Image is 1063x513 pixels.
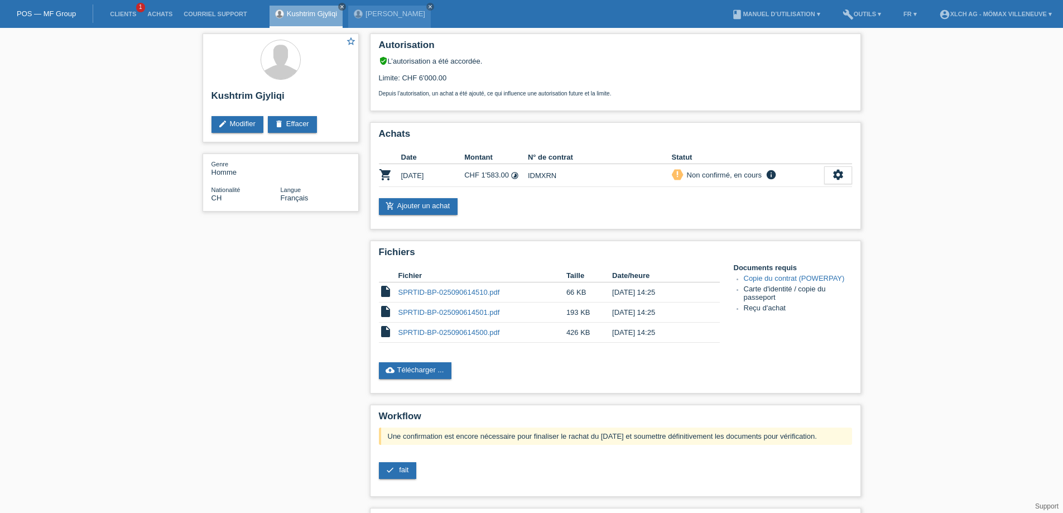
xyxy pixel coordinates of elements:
a: buildOutils ▾ [837,11,887,17]
i: settings [832,169,844,181]
a: FR ▾ [898,11,922,17]
a: Kushtrim Gjyliqi [287,9,337,18]
i: insert_drive_file [379,285,392,298]
th: Taille [566,269,612,282]
td: IDMXRN [528,164,672,187]
a: Copie du contrat (POWERPAY) [744,274,845,282]
a: star_border [346,36,356,48]
a: cloud_uploadTélécharger ... [379,362,452,379]
i: delete [275,119,283,128]
i: insert_drive_file [379,325,392,338]
i: POSP00027164 [379,168,392,181]
a: [PERSON_NAME] [365,9,425,18]
td: CHF 1'583.00 [464,164,528,187]
td: [DATE] 14:25 [612,303,704,323]
th: Montant [464,151,528,164]
a: add_shopping_cartAjouter un achat [379,198,458,215]
h2: Workflow [379,411,852,428]
i: star_border [346,36,356,46]
th: Date/heure [612,269,704,282]
li: Reçu d'achat [744,304,852,314]
td: [DATE] [401,164,465,187]
div: Limite: CHF 6'000.00 [379,65,852,97]
span: fait [399,466,408,474]
i: verified_user [379,56,388,65]
td: 66 KB [566,282,612,303]
h2: Achats [379,128,852,145]
th: Fichier [398,269,566,282]
h2: Autorisation [379,40,852,56]
a: Support [1035,502,1059,510]
i: edit [218,119,227,128]
a: editModifier [211,116,263,133]
a: SPRTID-BP-025090614510.pdf [398,288,500,296]
th: Statut [672,151,824,164]
h2: Kushtrim Gjyliqi [211,90,350,107]
i: build [843,9,854,20]
span: Langue [281,186,301,193]
span: Nationalité [211,186,241,193]
a: bookManuel d’utilisation ▾ [726,11,825,17]
a: close [426,3,434,11]
a: SPRTID-BP-025090614501.pdf [398,308,500,317]
a: Achats [142,11,178,17]
h2: Fichiers [379,247,852,263]
i: check [386,466,395,474]
th: N° de contrat [528,151,672,164]
h4: Documents requis [734,263,852,272]
span: Genre [211,161,229,167]
span: Français [281,194,309,202]
i: Taux fixes - Paiement d’intérêts par le client (6 versements) [511,171,519,180]
span: Suisse [211,194,222,202]
td: [DATE] 14:25 [612,282,704,303]
td: [DATE] 14:25 [612,323,704,343]
td: 426 KB [566,323,612,343]
i: priority_high [674,170,681,178]
a: POS — MF Group [17,9,76,18]
div: Une confirmation est encore nécessaire pour finaliser le rachat du [DATE] et soumettre définitive... [379,428,852,445]
i: cloud_upload [386,366,395,375]
td: 193 KB [566,303,612,323]
i: close [339,4,345,9]
span: 1 [136,3,145,12]
i: add_shopping_cart [386,202,395,210]
a: SPRTID-BP-025090614500.pdf [398,328,500,337]
div: Non confirmé, en cours [684,169,762,181]
i: insert_drive_file [379,305,392,318]
div: Homme [211,160,281,176]
a: close [338,3,346,11]
i: book [732,9,743,20]
i: close [427,4,433,9]
a: deleteEffacer [268,116,317,133]
i: info [764,169,778,180]
li: Carte d'identité / copie du passeport [744,285,852,304]
th: Date [401,151,465,164]
a: account_circleXLCH AG - Mömax Villeneuve ▾ [934,11,1057,17]
a: check fait [379,462,417,479]
a: Courriel Support [178,11,252,17]
a: Clients [104,11,142,17]
div: L’autorisation a été accordée. [379,56,852,65]
i: account_circle [939,9,950,20]
p: Depuis l’autorisation, un achat a été ajouté, ce qui influence une autorisation future et la limite. [379,90,852,97]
